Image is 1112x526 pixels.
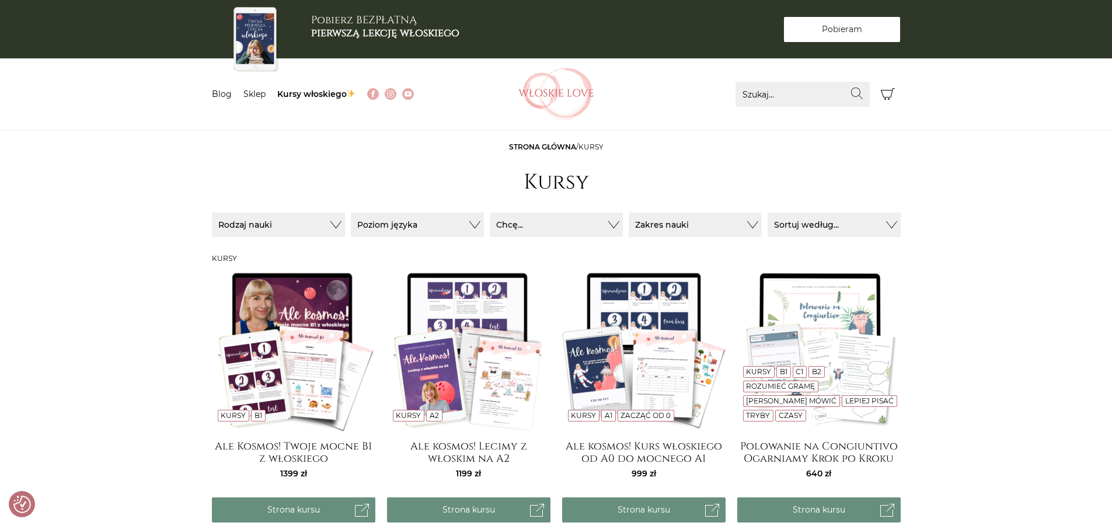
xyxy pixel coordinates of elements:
a: Kursy [396,411,421,420]
a: Strona kursu [562,497,726,522]
img: Włoskielove [518,68,594,120]
a: Polowanie na Congiuntivo Ogarniamy Krok po Kroku [737,440,901,464]
button: Sortuj według... [768,213,901,237]
span: 1199 [456,468,481,479]
button: Preferencje co do zgód [13,496,31,513]
a: Pobieram [784,17,900,42]
a: Rozumieć gramę [746,382,815,391]
img: Revisit consent button [13,496,31,513]
span: / [509,142,604,151]
a: B1 [255,411,262,420]
a: Kursy [571,411,596,420]
a: B1 [780,367,787,376]
img: ✨ [347,89,355,97]
h3: Pobierz BEZPŁATNĄ [311,14,459,39]
button: Rodzaj nauki [212,213,345,237]
a: Strona kursu [212,497,375,522]
span: 640 [806,468,831,479]
a: Czasy [779,411,803,420]
a: Kursy [746,367,771,376]
a: Ale Kosmos! Twoje mocne B1 z włoskiego [212,440,375,464]
a: B2 [812,367,821,376]
span: Kursy [578,142,604,151]
a: Lepiej pisać [845,396,894,405]
input: Szukaj... [735,82,870,107]
a: Kursy [221,411,246,420]
a: A1 [605,411,612,420]
button: Koszyk [876,82,901,107]
span: 1399 [280,468,307,479]
a: Ale kosmos! Lecimy z włoskim na A2 [387,440,550,464]
button: Chcę... [490,213,623,237]
a: Kursy włoskiego [277,89,356,99]
a: Strona kursu [387,497,550,522]
a: Zacząć od 0 [621,411,671,420]
span: Pobieram [822,23,862,36]
a: [PERSON_NAME] mówić [746,396,836,405]
button: Poziom języka [351,213,484,237]
a: A2 [430,411,439,420]
a: C1 [796,367,803,376]
span: 999 [632,468,656,479]
a: Tryby [746,411,770,420]
a: Strona kursu [737,497,901,522]
button: Zakres nauki [629,213,762,237]
a: Ale kosmos! Kurs włoskiego od A0 do mocnego A1 [562,440,726,464]
a: Strona główna [509,142,576,151]
a: Blog [212,89,232,99]
a: Sklep [243,89,266,99]
h1: Kursy [524,170,589,195]
h3: Kursy [212,255,901,263]
b: pierwszą lekcję włoskiego [311,26,459,40]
